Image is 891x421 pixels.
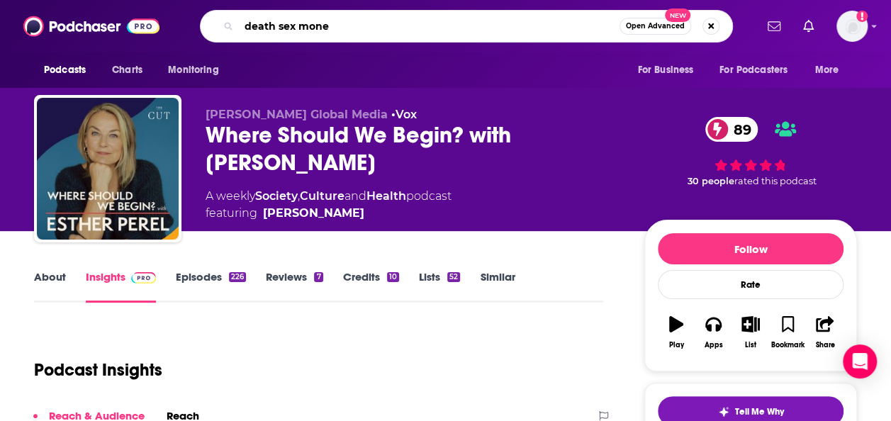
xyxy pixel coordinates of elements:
input: Search podcasts, credits, & more... [239,15,620,38]
div: Play [669,341,684,349]
span: Podcasts [44,60,86,80]
h1: Podcast Insights [34,359,162,381]
div: Share [815,341,834,349]
span: 89 [719,117,758,142]
span: For Business [637,60,693,80]
a: Lists52 [419,270,460,303]
span: 30 people [688,176,734,186]
div: Open Intercom Messenger [843,344,877,378]
a: 89 [705,117,758,142]
span: More [815,60,839,80]
a: Episodes226 [176,270,246,303]
button: open menu [805,57,857,84]
a: About [34,270,66,303]
span: Charts [112,60,142,80]
span: Logged in as HavasAlexa [836,11,868,42]
a: Reviews7 [266,270,323,303]
button: open menu [710,57,808,84]
div: 10 [387,272,399,282]
a: Culture [300,189,344,203]
a: Show notifications dropdown [762,14,786,38]
span: featuring [206,205,452,222]
div: A weekly podcast [206,188,452,222]
button: open menu [627,57,711,84]
div: List [745,341,756,349]
img: User Profile [836,11,868,42]
div: 89 30 peoplerated this podcast [644,108,857,196]
a: Health [366,189,406,203]
span: Monitoring [168,60,218,80]
span: Tell Me Why [735,406,784,417]
button: open menu [158,57,237,84]
div: Search podcasts, credits, & more... [200,10,733,43]
button: Open AdvancedNew [620,18,691,35]
button: Play [658,307,695,358]
button: Bookmark [769,307,806,358]
button: Show profile menu [836,11,868,42]
img: Podchaser - Follow, Share and Rate Podcasts [23,13,159,40]
span: and [344,189,366,203]
button: Apps [695,307,732,358]
span: [PERSON_NAME] Global Media [206,108,388,121]
span: , [298,189,300,203]
a: Credits10 [343,270,399,303]
a: Vox [396,108,417,121]
img: tell me why sparkle [718,406,729,417]
button: open menu [34,57,104,84]
img: Where Should We Begin? with Esther Perel [37,98,179,240]
button: Share [807,307,844,358]
span: Open Advanced [626,23,685,30]
span: rated this podcast [734,176,817,186]
span: For Podcasters [719,60,788,80]
a: Society [255,189,298,203]
div: Bookmark [771,341,805,349]
div: 226 [229,272,246,282]
img: Podchaser Pro [131,272,156,284]
a: Show notifications dropdown [797,14,819,38]
div: 7 [314,272,323,282]
a: Esther Perel [263,205,364,222]
div: 52 [447,272,460,282]
a: Similar [480,270,515,303]
span: • [391,108,417,121]
a: InsightsPodchaser Pro [86,270,156,303]
div: Apps [705,341,723,349]
button: List [732,307,769,358]
svg: Add a profile image [856,11,868,22]
span: New [665,9,690,22]
a: Charts [103,57,151,84]
div: Rate [658,270,844,299]
button: Follow [658,233,844,264]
